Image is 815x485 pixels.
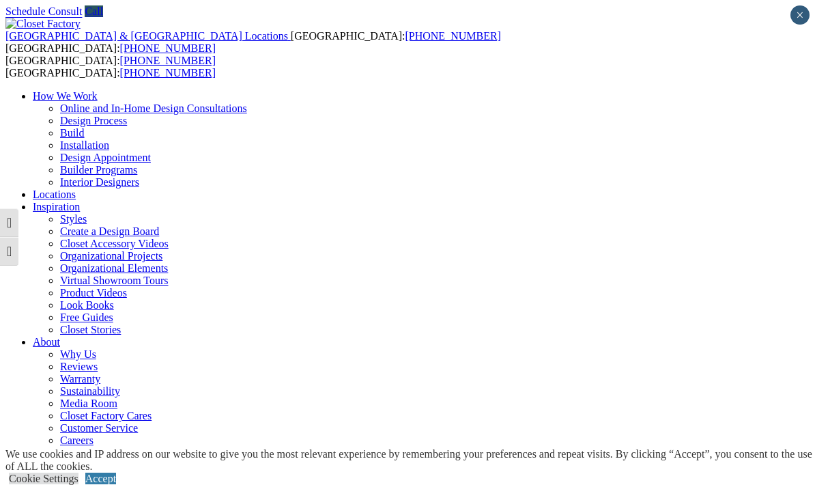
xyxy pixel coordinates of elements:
a: Careers [60,434,94,446]
a: Design Appointment [60,152,151,163]
a: [PHONE_NUMBER] [120,55,216,66]
a: Closet Accessory Videos [60,238,169,249]
a: Warranty [60,373,100,385]
span: [GEOGRAPHIC_DATA]: [GEOGRAPHIC_DATA]: [5,55,216,79]
a: [PHONE_NUMBER] [405,30,500,42]
a: Design Process [60,115,127,126]
a: Free Guides [60,311,113,323]
a: Interior Designers [60,176,139,188]
a: Why Us [60,348,96,360]
a: [PHONE_NUMBER] [120,67,216,79]
div: We use cookies and IP address on our website to give you the most relevant experience by remember... [5,448,815,473]
button: Close [790,5,810,25]
a: Accept [85,473,116,484]
a: Customer Service [60,422,138,434]
img: Closet Factory [5,18,81,30]
a: Create a Design Board [60,225,159,237]
a: Organizational Projects [60,250,162,262]
a: Media Room [60,398,117,409]
a: Inspiration [33,201,80,212]
a: Locations [33,189,76,200]
a: Organizational Elements [60,262,168,274]
a: Call [85,5,103,17]
a: Virtual Showroom Tours [60,275,169,286]
a: Reviews [60,361,98,372]
span: [GEOGRAPHIC_DATA] & [GEOGRAPHIC_DATA] Locations [5,30,288,42]
a: Sustainability [60,385,120,397]
a: How We Work [33,90,98,102]
a: Closet Factory Cares [60,410,152,421]
a: Builder Programs [60,164,137,176]
a: Styles [60,213,87,225]
span: [GEOGRAPHIC_DATA]: [GEOGRAPHIC_DATA]: [5,30,501,54]
a: Product Videos [60,287,127,299]
a: About [33,336,60,348]
a: Blog [33,447,54,458]
a: [GEOGRAPHIC_DATA] & [GEOGRAPHIC_DATA] Locations [5,30,291,42]
a: Cookie Settings [9,473,78,484]
a: Online and In-Home Design Consultations [60,102,247,114]
a: Closet Stories [60,324,121,335]
a: Build [60,127,85,139]
a: Look Books [60,299,114,311]
a: [PHONE_NUMBER] [120,42,216,54]
a: Schedule Consult [5,5,82,17]
a: Installation [60,139,109,151]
